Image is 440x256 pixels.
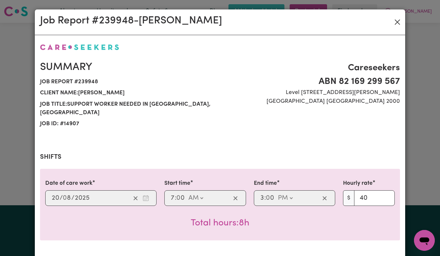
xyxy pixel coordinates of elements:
[224,97,400,106] span: [GEOGRAPHIC_DATA] [GEOGRAPHIC_DATA] 2000
[176,195,180,201] span: 0
[191,219,249,228] span: Total hours worked: 8 hours
[75,193,90,203] input: ----
[343,179,373,188] label: Hourly rate
[164,179,190,188] label: Start time
[40,118,216,129] span: Job ID: # 14907
[224,88,400,97] span: Level [STREET_ADDRESS][PERSON_NAME]
[40,15,222,27] h2: Job Report # 239948 - [PERSON_NAME]
[141,193,151,203] button: Enter the date of care work
[40,76,216,88] span: Job report # 239948
[40,153,400,161] h2: Shifts
[40,99,216,119] span: Job title: Support Worker Needed In [GEOGRAPHIC_DATA], [GEOGRAPHIC_DATA]
[266,193,275,203] input: --
[254,179,277,188] label: End time
[71,195,75,202] span: /
[224,61,400,75] span: Careseekers
[175,195,176,202] span: :
[224,75,400,88] span: ABN 82 169 299 567
[51,193,60,203] input: --
[45,179,92,188] label: Date of care work
[414,230,435,251] iframe: Button to launch messaging window
[40,61,216,74] h2: Summary
[392,17,403,27] button: Close
[260,193,264,203] input: --
[60,195,63,202] span: /
[40,44,119,50] img: Careseekers logo
[266,195,270,201] span: 0
[63,193,71,203] input: --
[177,193,185,203] input: --
[264,195,266,202] span: :
[131,193,141,203] button: Clear date
[40,88,216,99] span: Client name: [PERSON_NAME]
[171,193,175,203] input: --
[343,190,354,206] span: $
[63,195,67,201] span: 0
